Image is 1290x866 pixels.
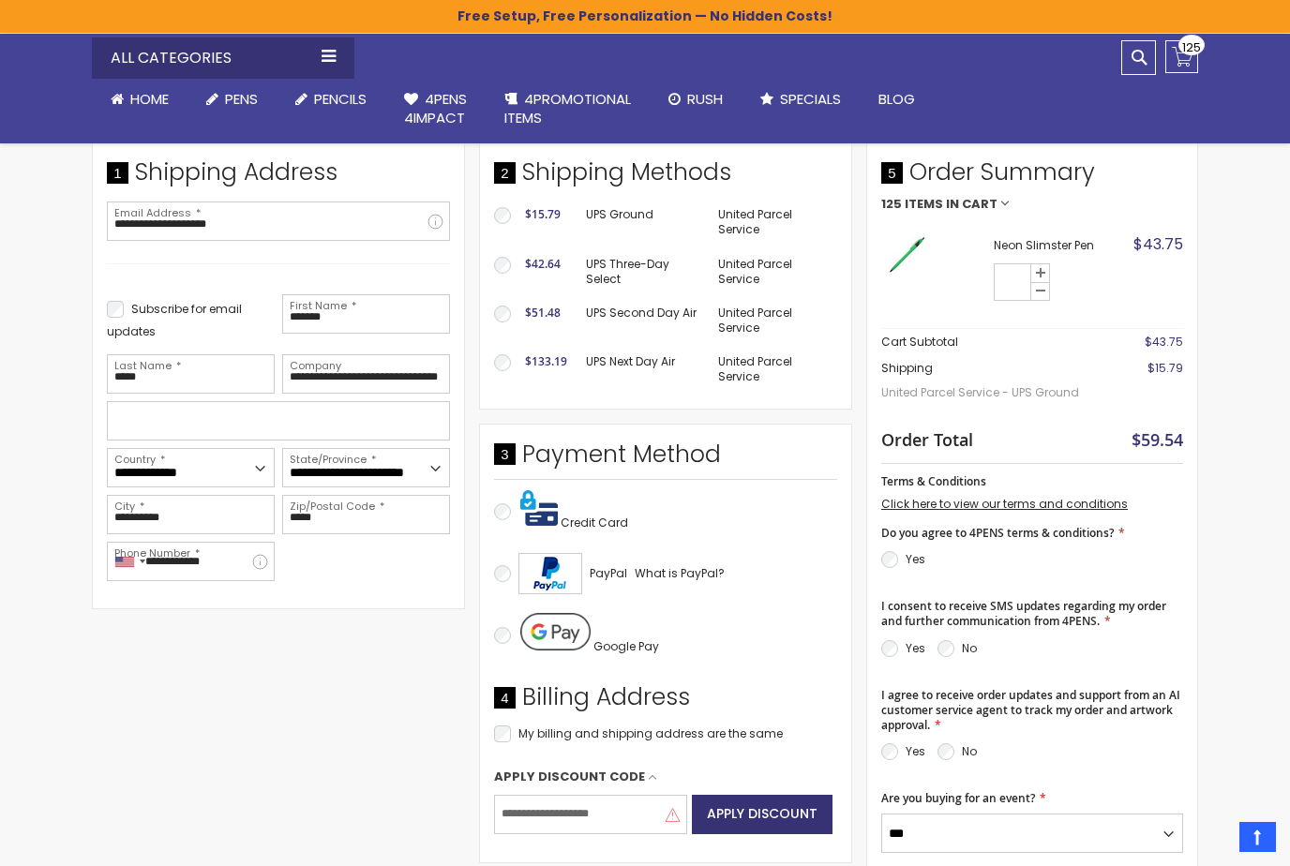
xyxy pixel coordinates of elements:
span: Subscribe for email updates [107,301,242,339]
a: Click here to view our terms and conditions [881,496,1128,512]
span: Order Summary [881,157,1183,198]
td: UPS Next Day Air [577,345,709,394]
div: Billing Address [494,681,837,723]
td: United Parcel Service [709,247,837,296]
a: What is PayPal? [635,562,725,585]
span: I consent to receive SMS updates regarding my order and further communication from 4PENS. [881,598,1166,629]
a: Home [92,79,187,120]
span: Blog [878,89,915,109]
span: Apply Discount Code [494,769,645,785]
img: Acceptance Mark [518,553,582,594]
span: $133.19 [525,353,567,369]
span: United Parcel Service - UPS Ground [881,376,1102,410]
span: Pens [225,89,258,109]
div: Shipping Address [107,157,450,198]
td: UPS Second Day Air [577,296,709,345]
span: Are you buying for an event? [881,790,1035,806]
button: Apply Discount [692,795,832,834]
div: United States: +1 [108,543,151,580]
img: Neon Slimster-Green [881,230,933,281]
span: 4Pens 4impact [404,89,467,127]
span: Rush [687,89,723,109]
span: 125 [1182,38,1201,56]
span: Terms & Conditions [881,473,986,489]
span: Pencils [314,89,367,109]
span: PayPal [590,565,627,581]
span: $42.64 [525,256,561,272]
span: $59.54 [1132,428,1183,451]
span: Apply Discount [707,804,817,823]
label: Yes [906,743,925,759]
span: $51.48 [525,305,561,321]
span: $43.75 [1133,233,1183,255]
span: What is PayPal? [635,565,725,581]
span: Credit Card [561,515,628,530]
img: Pay with Google Pay [520,613,591,650]
span: 125 [881,198,902,211]
a: 4PROMOTIONALITEMS [486,79,650,140]
span: Items in Cart [905,198,997,211]
a: 4Pens4impact [385,79,486,140]
strong: Neon Slimster Pen [994,238,1117,253]
span: $15.79 [1147,360,1183,376]
td: United Parcel Service [709,296,837,345]
a: Blog [860,79,934,120]
span: Google Pay [593,638,659,654]
a: Pens [187,79,277,120]
label: Yes [906,640,925,656]
th: Cart Subtotal [881,328,1102,355]
div: All Categories [92,37,354,79]
img: Pay with credit card [520,489,558,527]
span: Do you agree to 4PENS terms & conditions? [881,525,1114,541]
strong: Order Total [881,426,973,451]
label: Yes [906,551,925,567]
span: Shipping [881,360,933,376]
label: No [962,743,977,759]
a: Specials [742,79,860,120]
div: This is a required field. [665,807,681,823]
span: I agree to receive order updates and support from an AI customer service agent to track my order ... [881,687,1180,733]
span: $15.79 [525,206,561,222]
div: Shipping Methods [494,157,837,198]
span: My billing and shipping address are the same [518,725,783,741]
td: UPS Ground [577,198,709,246]
iframe: Google Customer Reviews [1135,815,1290,866]
td: UPS Three-Day Select [577,247,709,296]
span: $43.75 [1145,334,1183,350]
td: United Parcel Service [709,345,837,394]
span: Home [130,89,169,109]
span: Specials [780,89,841,109]
a: Rush [650,79,742,120]
div: Payment Method [494,439,837,480]
a: 125 [1165,40,1198,73]
label: No [962,640,977,656]
span: 4PROMOTIONAL ITEMS [504,89,631,127]
td: United Parcel Service [709,198,837,246]
a: Pencils [277,79,385,120]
